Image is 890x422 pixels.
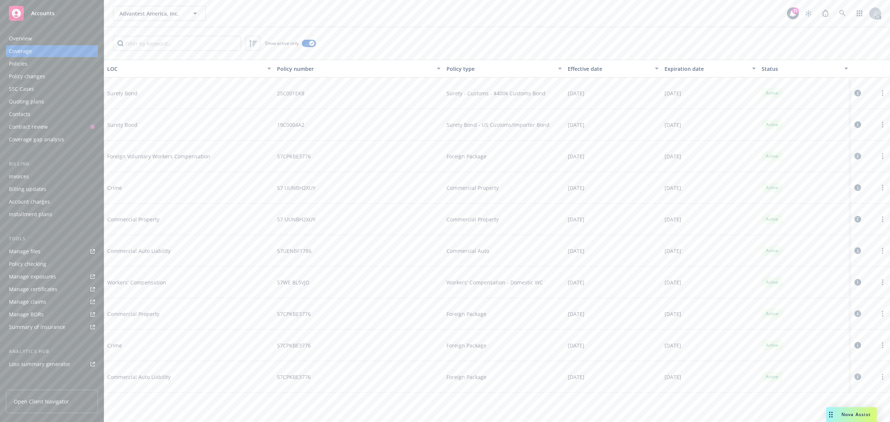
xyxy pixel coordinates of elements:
span: Nova Assist [841,411,871,418]
span: 57 UUNBH2XUY [277,184,316,192]
span: Surety Bond - US Customs/Importer Bond [446,121,550,129]
span: Open Client Navigator [14,398,69,405]
span: Show active only [265,40,299,46]
a: more [878,278,887,287]
span: [DATE] [568,121,584,129]
span: Active [765,342,779,349]
span: Advantest America, Inc. [119,10,184,17]
a: Coverage [6,45,98,57]
span: Active [765,373,779,380]
div: Policy changes [9,70,45,82]
a: Overview [6,33,98,44]
a: Installment plans [6,208,98,220]
button: Status [759,60,851,78]
span: Crime [107,342,218,349]
span: Active [765,279,779,286]
div: Manage claims [9,296,46,308]
a: more [878,246,887,255]
span: [DATE] [568,215,584,223]
div: Manage files [9,245,40,257]
a: Contacts [6,108,98,120]
span: Commercial Property [107,215,218,223]
a: Accounts [6,3,98,24]
span: 57 UUNBH2XUY [277,215,316,223]
div: Manage exposures [9,271,56,283]
span: Commercial Auto [446,247,489,255]
a: Manage BORs [6,309,98,320]
span: Foreign Voluntary Workers Compensation [107,152,218,160]
div: Coverage [9,45,32,57]
span: [DATE] [665,373,681,381]
span: Commercial Auto Liability [107,373,218,381]
a: more [878,120,887,129]
span: Manage exposures [6,271,98,283]
div: Account charges [9,196,50,208]
div: Analytics hub [6,348,98,355]
span: 57CPKBE3776 [277,310,311,318]
a: Switch app [852,6,867,21]
span: Foreign Package [446,373,487,381]
span: Active [765,310,779,317]
div: Effective date [568,65,650,73]
span: Surety Bond [107,89,218,97]
span: [DATE] [568,184,584,192]
button: Advantest America, Inc. [113,6,206,21]
div: Billing [6,160,98,168]
div: Policy type [446,65,554,73]
a: more [878,215,887,224]
span: [DATE] [568,342,584,349]
div: Manage BORs [9,309,44,320]
span: Active [765,153,779,159]
a: more [878,341,887,350]
span: Active [765,216,779,222]
div: Status [762,65,840,73]
span: Crime [107,184,218,192]
a: Quoting plans [6,96,98,108]
div: Policy checking [9,258,46,270]
span: Active [765,90,779,96]
span: [DATE] [568,247,584,255]
span: 57UENBF1786 [277,247,311,255]
a: Loss summary generator [6,358,98,370]
div: Billing updates [9,183,46,195]
span: 57CPKBE3776 [277,373,311,381]
a: Contract review [6,121,98,133]
button: Nova Assist [826,407,877,422]
a: Billing updates [6,183,98,195]
a: Report a Bug [818,6,833,21]
a: more [878,183,887,192]
div: 72 [792,7,799,14]
div: Quoting plans [9,96,44,108]
div: Installment plans [9,208,52,220]
span: Surety Bond [107,121,218,129]
a: SSC Cases [6,83,98,95]
a: Invoices [6,171,98,182]
span: [DATE] [568,89,584,97]
a: Manage files [6,245,98,257]
span: Workers' Compensation [107,278,218,286]
div: Loss summary generator [9,358,70,370]
div: Manage certificates [9,283,57,295]
a: Account charges [6,196,98,208]
input: Filter by keyword... [113,36,241,51]
div: Tools [6,235,98,243]
span: Accounts [31,10,55,16]
span: Active [765,184,779,191]
span: Foreign Package [446,310,487,318]
span: [DATE] [665,121,681,129]
button: Policy number [274,60,444,78]
a: Manage claims [6,296,98,308]
div: Contract review [9,121,48,133]
span: [DATE] [568,152,584,160]
span: 57WE BL5VJD [277,278,309,286]
span: [DATE] [665,152,681,160]
span: 57CPKBE3776 [277,152,311,160]
button: Expiration date [662,60,758,78]
a: Stop snowing [801,6,816,21]
span: [DATE] [665,310,681,318]
span: [DATE] [568,278,584,286]
a: more [878,372,887,381]
a: Policy changes [6,70,98,82]
div: LOC [107,65,263,73]
a: Policy checking [6,258,98,270]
